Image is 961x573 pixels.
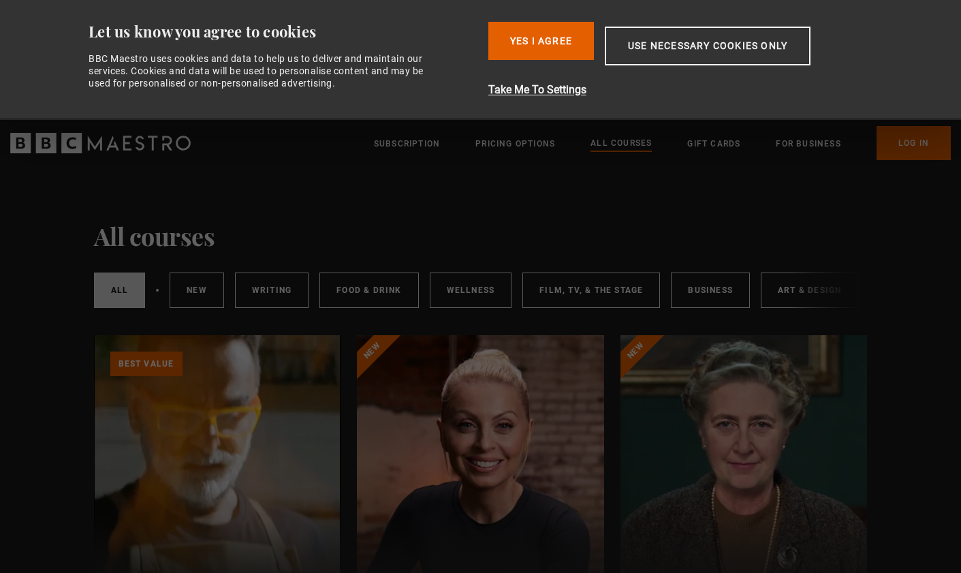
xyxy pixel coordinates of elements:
[89,22,477,42] div: Let us know you agree to cookies
[374,137,440,151] a: Subscription
[671,273,750,308] a: Business
[687,137,740,151] a: Gift Cards
[776,137,840,151] a: For business
[488,82,883,98] button: Take Me To Settings
[522,273,660,308] a: Film, TV, & The Stage
[877,126,951,160] a: Log In
[89,52,439,90] div: BBC Maestro uses cookies and data to help us to deliver and maintain our services. Cookies and da...
[590,136,652,151] a: All Courses
[235,273,309,308] a: Writing
[110,352,183,376] p: Best value
[374,126,951,160] nav: Primary
[10,133,191,153] svg: BBC Maestro
[488,22,594,60] button: Yes I Agree
[761,273,858,308] a: Art & Design
[605,27,810,65] button: Use necessary cookies only
[430,273,512,308] a: Wellness
[319,273,418,308] a: Food & Drink
[475,137,555,151] a: Pricing Options
[170,273,224,308] a: New
[94,273,146,308] a: All
[94,221,215,250] h1: All courses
